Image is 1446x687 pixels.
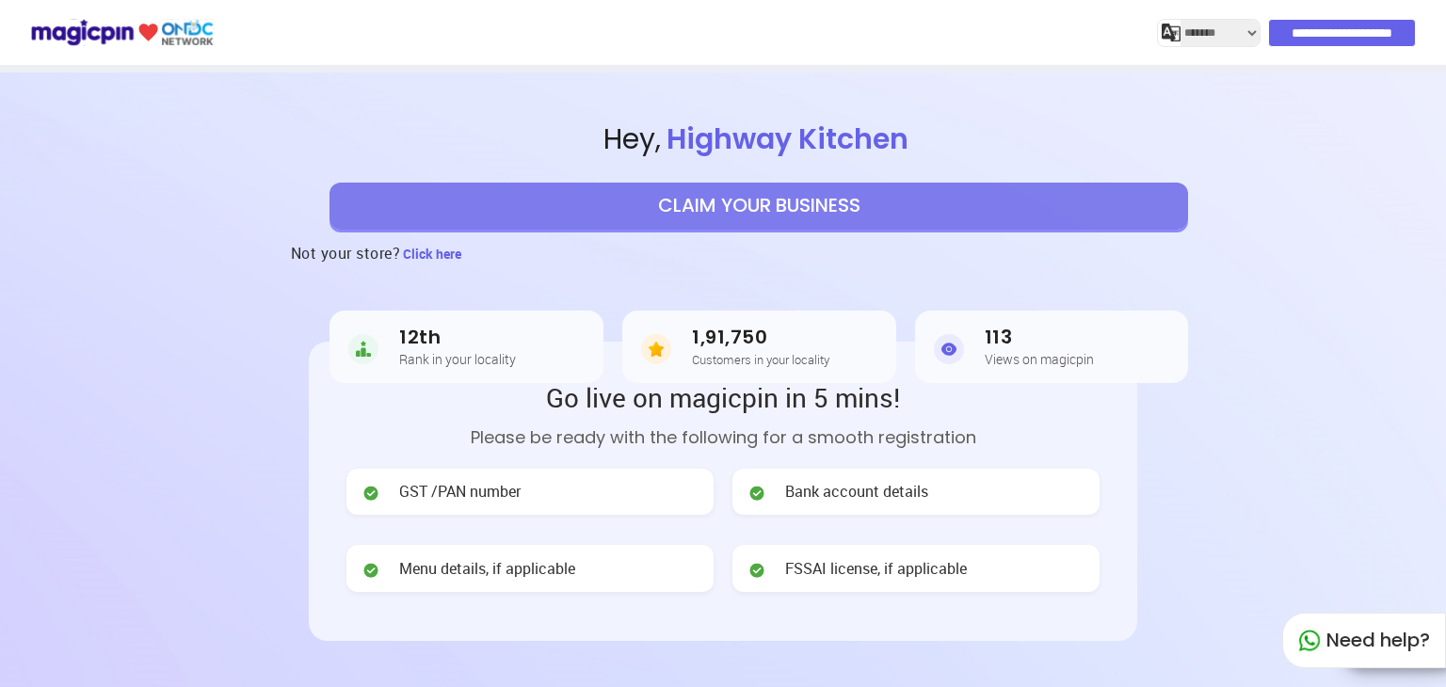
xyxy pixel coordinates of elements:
span: FSSAI license, if applicable [785,558,967,580]
img: Customers [641,330,671,368]
img: j2MGCQAAAABJRU5ErkJggg== [1162,24,1181,42]
h3: Not your store? [291,230,401,277]
span: Highway Kitchen [661,119,914,159]
p: Please be ready with the following for a smooth registration [346,424,1100,450]
img: check [747,561,766,580]
img: whatapp_green.7240e66a.svg [1298,630,1321,652]
span: Hey , [72,120,1446,160]
img: Views [934,330,964,368]
span: Menu details, if applicable [399,558,575,580]
h3: 113 [985,327,1094,348]
h3: 1,91,750 [692,327,829,348]
h5: Rank in your locality [399,352,516,366]
img: ondc-logo-new-small.8a59708e.svg [30,16,214,49]
img: Rank [348,330,378,368]
h5: Views on magicpin [985,352,1094,366]
div: Need help? [1282,613,1446,668]
img: check [747,484,766,503]
h3: 12th [399,327,516,348]
span: Bank account details [785,481,928,503]
h5: Customers in your locality [692,353,829,366]
button: CLAIM YOUR BUSINESS [329,183,1188,230]
img: check [361,484,380,503]
h2: Go live on magicpin in 5 mins! [346,379,1100,415]
span: Click here [403,245,461,263]
span: GST /PAN number [399,481,521,503]
img: check [361,561,380,580]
